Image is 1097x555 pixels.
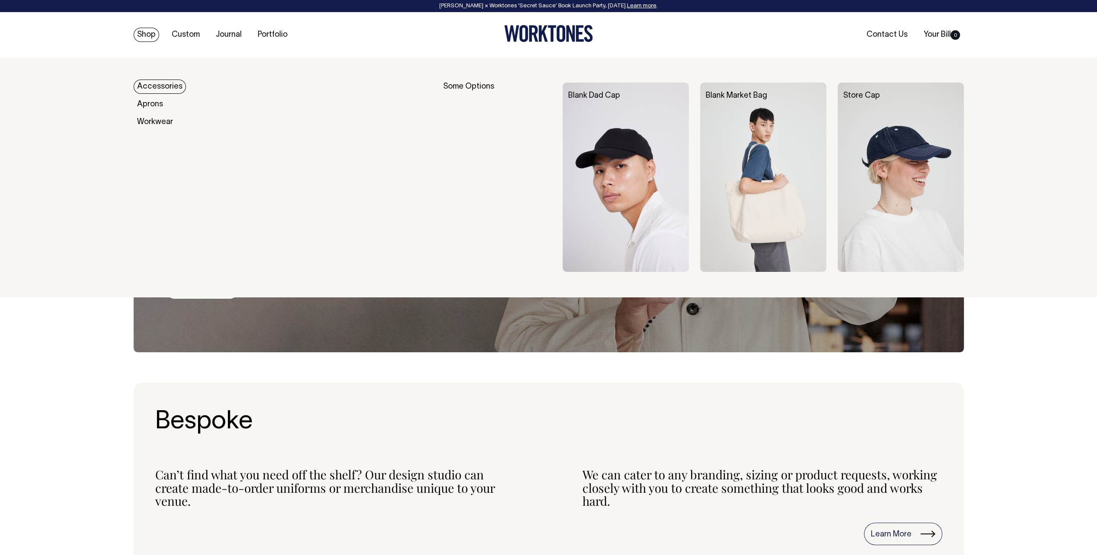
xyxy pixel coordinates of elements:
h2: Bespoke [155,408,942,436]
div: Can’t find what you need off the shelf? Our design studio can create made-to-order uniforms or me... [155,468,515,508]
a: Blank Market Bag [706,92,767,99]
span: 0 [950,30,960,40]
a: Journal [212,28,245,42]
a: Store Cap [843,92,880,99]
a: Blank Dad Cap [568,92,620,99]
img: Blank Market Bag [700,83,826,272]
a: Accessories [134,80,186,94]
a: Contact Us [863,28,911,42]
img: Blank Dad Cap [563,83,689,272]
a: Learn More [864,523,942,545]
a: Aprons [134,97,166,112]
a: Portfolio [254,28,291,42]
a: Custom [168,28,203,42]
div: [PERSON_NAME] × Worktones ‘Secret Sauce’ Book Launch Party, [DATE]. . [9,3,1088,9]
a: Workwear [134,115,176,129]
div: Some Options [443,83,551,272]
a: Your Bill0 [920,28,963,42]
img: Store Cap [838,83,964,272]
a: Shop [134,28,159,42]
a: Learn more [627,3,656,9]
div: We can cater to any branding, sizing or product requests, working closely with you to create some... [582,468,942,508]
